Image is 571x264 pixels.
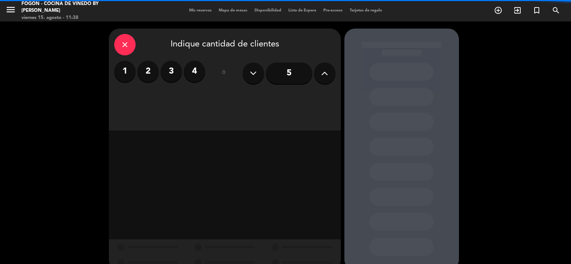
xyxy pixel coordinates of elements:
i: turned_in_not [532,6,541,15]
span: Lista de Espera [285,9,320,13]
span: Mis reservas [186,9,215,13]
span: Pre-acceso [320,9,346,13]
div: Fogón - Cocina de viñedo by [PERSON_NAME] [21,0,137,14]
label: 4 [184,61,205,82]
div: viernes 15. agosto - 11:38 [21,14,137,21]
span: Tarjetas de regalo [346,9,386,13]
button: menu [5,4,16,18]
i: exit_to_app [513,6,522,15]
div: ó [212,61,236,86]
span: Disponibilidad [251,9,285,13]
i: add_circle_outline [494,6,502,15]
label: 1 [114,61,136,82]
label: 2 [137,61,159,82]
i: search [552,6,560,15]
i: menu [5,4,16,15]
label: 3 [161,61,182,82]
i: close [121,40,129,49]
span: Mapa de mesas [215,9,251,13]
div: Indique cantidad de clientes [114,34,335,55]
